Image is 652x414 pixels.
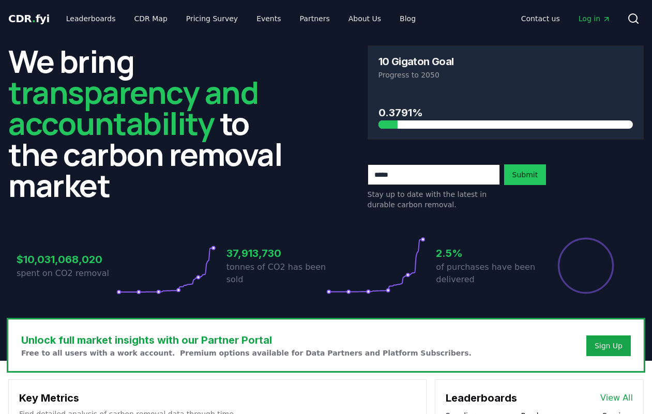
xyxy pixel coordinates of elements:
h3: 10 Gigaton Goal [378,56,454,67]
a: About Us [340,9,389,28]
p: Stay up to date with the latest in durable carbon removal. [368,189,500,210]
p: Progress to 2050 [378,70,633,80]
h3: Unlock full market insights with our Partner Portal [21,332,472,348]
nav: Main [513,9,619,28]
span: transparency and accountability [8,71,258,144]
h3: 2.5% [436,246,536,261]
button: Submit [504,164,547,185]
a: Contact us [513,9,568,28]
span: Log in [579,13,611,24]
a: Pricing Survey [178,9,246,28]
a: View All [600,392,633,404]
a: Events [248,9,289,28]
a: Blog [391,9,424,28]
p: Free to all users with a work account. Premium options available for Data Partners and Platform S... [21,348,472,358]
h2: We bring to the carbon removal market [8,45,285,201]
span: CDR fyi [8,12,50,25]
a: Partners [292,9,338,28]
a: CDR.fyi [8,11,50,26]
span: . [32,12,36,25]
p: spent on CO2 removal [17,267,116,280]
h3: Leaderboards [446,390,517,406]
h3: 0.3791% [378,105,633,120]
p: of purchases have been delivered [436,261,536,286]
a: CDR Map [126,9,176,28]
h3: $10,031,068,020 [17,252,116,267]
div: Percentage of sales delivered [557,237,615,295]
button: Sign Up [586,335,631,356]
h3: 37,913,730 [226,246,326,261]
nav: Main [58,9,424,28]
p: tonnes of CO2 has been sold [226,261,326,286]
a: Leaderboards [58,9,124,28]
h3: Key Metrics [19,390,416,406]
a: Log in [570,9,619,28]
a: Sign Up [595,341,623,351]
